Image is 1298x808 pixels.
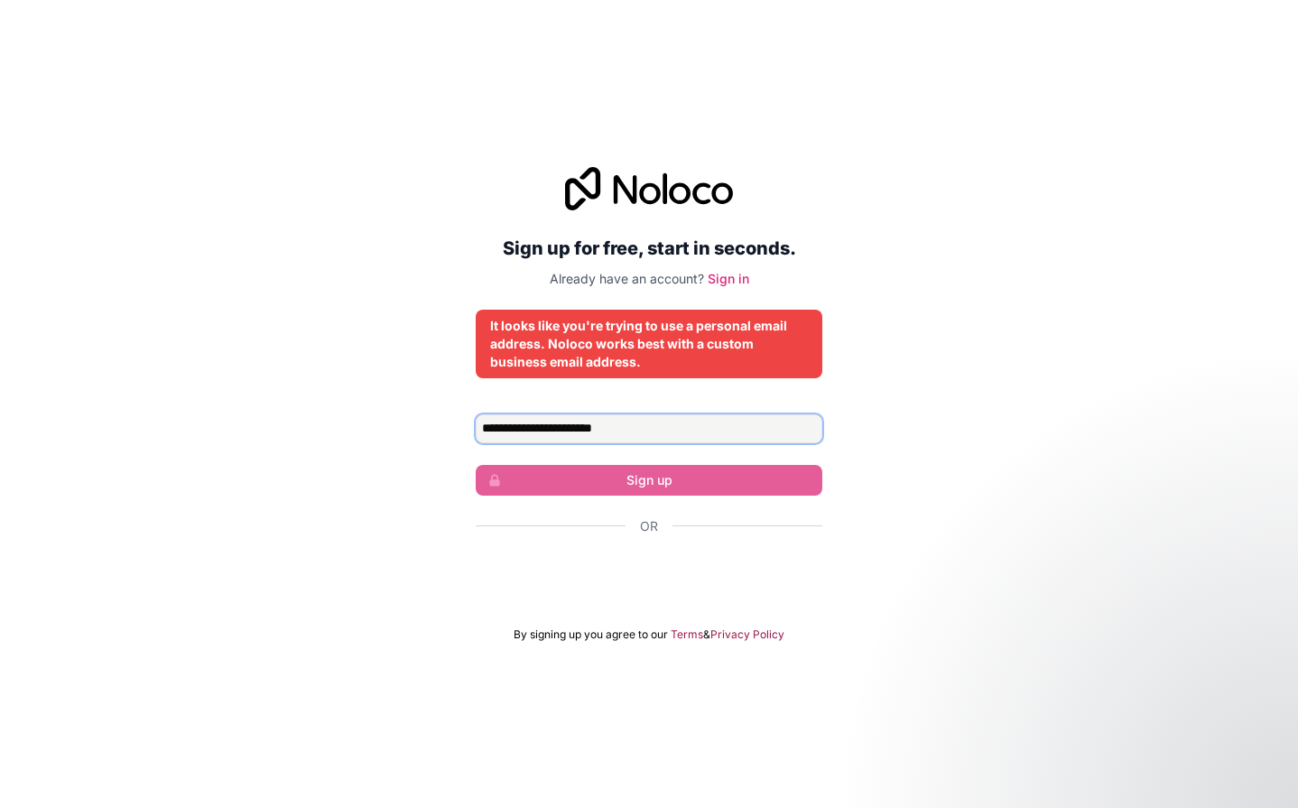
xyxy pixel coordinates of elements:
h2: Sign up for free, start in seconds. [476,232,822,265]
span: & [703,627,710,642]
a: Privacy Policy [710,627,784,642]
a: Terms [671,627,703,642]
iframe: Sign in with Google Button [467,555,831,595]
input: Email address [476,414,822,443]
span: Or [640,517,658,535]
div: Sign in with Google. Opens in new tab [476,555,822,595]
div: It looks like you're trying to use a personal email address. Noloco works best with a custom busi... [490,317,808,371]
button: Sign up [476,465,822,496]
span: Already have an account? [550,271,704,286]
span: By signing up you agree to our [514,627,668,642]
a: Sign in [708,271,749,286]
iframe: Intercom notifications message [937,673,1298,799]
